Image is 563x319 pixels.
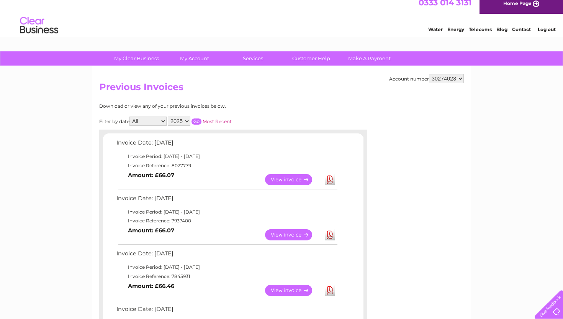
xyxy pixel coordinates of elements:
[447,33,464,38] a: Energy
[99,82,464,96] h2: Previous Invoices
[101,4,463,37] div: Clear Business is a trading name of Verastar Limited (registered in [GEOGRAPHIC_DATA] No. 3667643...
[469,33,492,38] a: Telecoms
[428,33,443,38] a: Water
[115,304,339,318] td: Invoice Date: [DATE]
[496,33,507,38] a: Blog
[419,4,471,13] a: 0333 014 3131
[265,229,321,240] a: View
[163,51,226,66] a: My Account
[115,207,339,217] td: Invoice Period: [DATE] - [DATE]
[115,248,339,263] td: Invoice Date: [DATE]
[115,138,339,152] td: Invoice Date: [DATE]
[20,20,59,43] img: logo.png
[115,272,339,281] td: Invoice Reference: 7845931
[115,161,339,170] td: Invoice Reference: 8027779
[128,172,174,179] b: Amount: £66.07
[115,263,339,272] td: Invoice Period: [DATE] - [DATE]
[128,227,174,234] b: Amount: £66.07
[265,285,321,296] a: View
[325,174,335,185] a: Download
[221,51,285,66] a: Services
[105,51,168,66] a: My Clear Business
[265,174,321,185] a: View
[325,285,335,296] a: Download
[128,283,174,289] b: Amount: £66.46
[115,193,339,207] td: Invoice Date: [DATE]
[325,229,335,240] a: Download
[538,33,556,38] a: Log out
[512,33,531,38] a: Contact
[115,216,339,225] td: Invoice Reference: 7937400
[99,104,300,109] div: Download or view any of your previous invoices below.
[280,51,343,66] a: Customer Help
[99,117,300,126] div: Filter by date
[338,51,401,66] a: Make A Payment
[389,74,464,83] div: Account number
[115,152,339,161] td: Invoice Period: [DATE] - [DATE]
[203,118,232,124] a: Most Recent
